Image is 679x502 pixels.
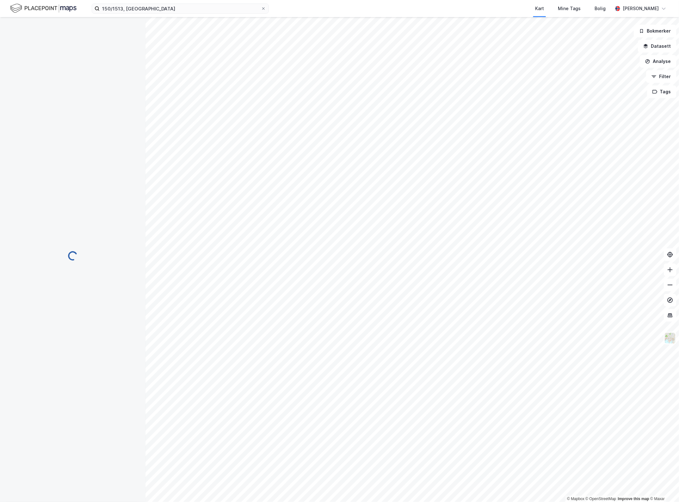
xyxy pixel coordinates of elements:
[646,70,676,83] button: Filter
[595,5,606,12] div: Bolig
[640,55,676,68] button: Analyse
[10,3,77,14] img: logo.f888ab2527a4732fd821a326f86c7f29.svg
[567,497,584,501] a: Mapbox
[558,5,581,12] div: Mine Tags
[100,4,261,13] input: Søk på adresse, matrikkel, gårdeiere, leietakere eller personer
[623,5,659,12] div: [PERSON_NAME]
[618,497,649,501] a: Improve this map
[586,497,616,501] a: OpenStreetMap
[664,332,676,344] img: Z
[68,251,78,261] img: spinner.a6d8c91a73a9ac5275cf975e30b51cfb.svg
[634,25,676,37] button: Bokmerker
[647,85,676,98] button: Tags
[535,5,544,12] div: Kart
[647,472,679,502] iframe: Chat Widget
[647,472,679,502] div: Kontrollprogram for chat
[638,40,676,53] button: Datasett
